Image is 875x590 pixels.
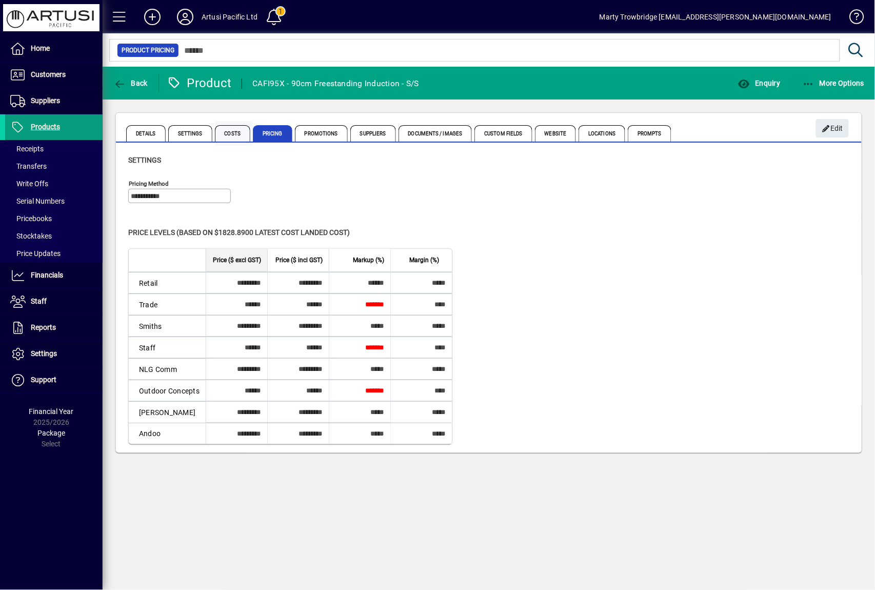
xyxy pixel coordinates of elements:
[31,349,57,358] span: Settings
[474,125,532,142] span: Custom Fields
[5,245,103,262] a: Price Updates
[816,119,849,137] button: Edit
[129,423,206,444] td: Andoo
[31,297,47,305] span: Staff
[253,125,292,142] span: Pricing
[129,358,206,380] td: NLG Comm
[579,125,625,142] span: Locations
[5,140,103,158] a: Receipts
[31,323,56,331] span: Reports
[113,79,148,87] span: Back
[842,2,862,35] a: Knowledge Base
[10,249,61,258] span: Price Updates
[213,254,261,266] span: Price ($ excl GST)
[37,429,65,437] span: Package
[5,367,103,393] a: Support
[5,36,103,62] a: Home
[129,293,206,315] td: Trade
[129,272,206,293] td: Retail
[350,125,396,142] span: Suppliers
[169,8,202,26] button: Profile
[399,125,472,142] span: Documents / Images
[103,74,159,92] app-page-header-button: Back
[122,45,174,55] span: Product Pricing
[129,337,206,358] td: Staff
[129,315,206,337] td: Smiths
[10,232,52,240] span: Stocktakes
[215,125,251,142] span: Costs
[822,120,844,137] span: Edit
[295,125,348,142] span: Promotions
[31,376,56,384] span: Support
[31,123,60,131] span: Products
[10,145,44,153] span: Receipts
[31,44,50,52] span: Home
[5,315,103,341] a: Reports
[5,341,103,367] a: Settings
[802,79,865,87] span: More Options
[5,175,103,192] a: Write Offs
[735,74,783,92] button: Enquiry
[600,9,831,25] div: Marty Trowbridge [EMAIL_ADDRESS][PERSON_NAME][DOMAIN_NAME]
[5,227,103,245] a: Stocktakes
[252,75,419,92] div: CAFI95X - 90cm Freestanding Induction - S/S
[129,180,169,187] mat-label: Pricing method
[628,125,671,142] span: Prompts
[202,9,257,25] div: Artusi Pacific Ltd
[353,254,384,266] span: Markup (%)
[128,228,350,237] span: Price levels (based on $1828.8900 Latest cost landed cost)
[800,74,867,92] button: More Options
[409,254,439,266] span: Margin (%)
[5,289,103,314] a: Staff
[31,70,66,78] span: Customers
[129,380,206,401] td: Outdoor Concepts
[136,8,169,26] button: Add
[111,74,150,92] button: Back
[5,88,103,114] a: Suppliers
[5,210,103,227] a: Pricebooks
[5,263,103,288] a: Financials
[128,156,161,164] span: Settings
[10,197,65,205] span: Serial Numbers
[5,192,103,210] a: Serial Numbers
[167,75,232,91] div: Product
[31,96,60,105] span: Suppliers
[10,214,52,223] span: Pricebooks
[535,125,576,142] span: Website
[31,271,63,279] span: Financials
[10,180,48,188] span: Write Offs
[129,401,206,423] td: [PERSON_NAME]
[29,407,74,416] span: Financial Year
[10,162,47,170] span: Transfers
[275,254,323,266] span: Price ($ incl GST)
[126,125,166,142] span: Details
[738,79,780,87] span: Enquiry
[5,62,103,88] a: Customers
[5,158,103,175] a: Transfers
[168,125,212,142] span: Settings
